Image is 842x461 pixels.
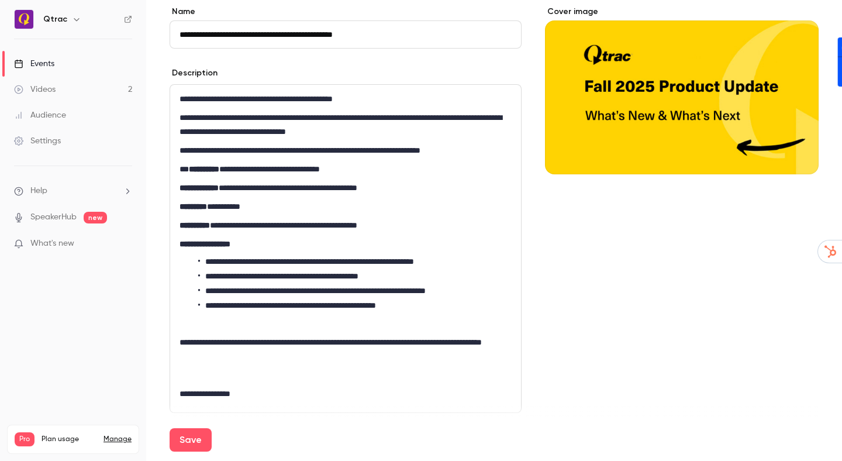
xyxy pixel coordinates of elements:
div: Events [14,58,54,70]
span: What's new [30,238,74,250]
label: Description [170,67,218,79]
div: Videos [14,84,56,95]
label: Cover image [545,6,819,18]
a: Manage [103,435,132,444]
span: Plan usage [42,435,96,444]
span: new [84,212,107,223]
span: Help [30,185,47,197]
div: Settings [14,135,61,147]
h6: Qtrac [43,13,67,25]
a: SpeakerHub [30,211,77,223]
div: editor [170,85,521,412]
li: help-dropdown-opener [14,185,132,197]
div: Audience [14,109,66,121]
span: Pro [15,432,34,446]
button: Save [170,428,212,452]
section: Cover image [545,6,819,174]
section: description [170,84,522,413]
label: Name [170,6,522,18]
img: Qtrac [15,10,33,29]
